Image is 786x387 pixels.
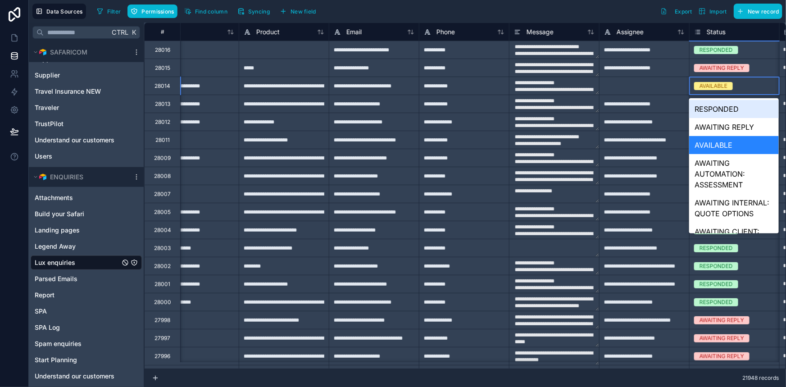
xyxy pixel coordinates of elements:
span: Phone [436,27,455,36]
div: AWAITING REPLY [700,316,744,324]
div: SPA Log [31,320,142,335]
div: AVAILABLE [700,82,727,90]
div: 28003 [154,245,171,252]
a: New record [730,4,782,19]
span: 21948 records [742,374,779,382]
div: scrollable content [29,42,144,387]
span: Travel Insurance NEW [35,87,101,96]
div: RESPONDED [700,262,733,270]
div: AWAITING REPLY [700,352,744,360]
div: AWAITING AUTOMATION: ASSESSMENT [689,154,779,194]
span: Users [35,152,52,161]
span: Supplier [35,71,60,80]
div: 28004 [154,227,171,234]
div: AWAITING REPLY [689,118,779,136]
span: Ctrl [111,27,129,38]
button: New field [277,5,319,18]
div: 28007 [154,191,171,198]
div: 28009 [154,155,171,162]
span: Report [35,291,55,300]
button: Syncing [234,5,273,18]
button: Filter [93,5,124,18]
img: Airtable Logo [39,173,46,181]
div: Understand our customers [31,133,142,147]
div: 28011 [155,137,170,144]
a: Syncing [234,5,277,18]
span: Lux enquiries [35,258,75,267]
span: Parsed Emails [35,274,77,283]
button: Export [657,4,695,19]
span: New record [748,8,779,15]
div: Understand our customers [31,369,142,383]
div: Attachments [31,191,142,205]
button: Import [695,4,730,19]
div: Supplier [31,68,142,82]
a: Permissions [127,5,181,18]
span: Status [707,27,726,36]
div: 28014 [154,82,170,90]
div: Start Planning [31,353,142,367]
span: New field [291,8,316,15]
div: 28015 [155,64,170,72]
div: 28008 [154,173,171,180]
div: TrustPilot [31,117,142,131]
div: Spam enquiries [31,337,142,351]
div: Legend Away [31,239,142,254]
div: RESPONDED [700,46,733,54]
span: Export [675,8,692,15]
div: Traveler [31,100,142,115]
span: Legend Away [35,242,76,251]
span: SPA Log [35,323,60,332]
span: Understand our customers [35,372,114,381]
div: RESPONDED [689,100,779,118]
span: Attachments [35,193,73,202]
span: Syncing [248,8,270,15]
span: Message [527,27,554,36]
span: TrustPilot [35,119,64,128]
span: Spam enquiries [35,339,82,348]
div: SPA [31,304,142,319]
span: Product [256,27,280,36]
button: New record [734,4,782,19]
span: SAFARICOM [50,48,87,57]
button: Permissions [127,5,177,18]
button: Data Sources [32,4,86,19]
div: AVAILABLE [689,136,779,154]
div: Build your Safari [31,207,142,221]
div: Parsed Emails [31,272,142,286]
span: Permissions [141,8,174,15]
span: Filter [107,8,121,15]
div: AWAITING CLIENT: QUOTE OPTIONS SENT [689,223,779,262]
div: 28012 [155,118,170,126]
span: K [131,29,137,36]
div: 28001 [154,281,170,288]
span: Understand our customers [35,136,114,145]
div: 27997 [154,335,170,342]
span: Start Planning [35,355,77,364]
div: 27996 [154,353,170,360]
div: 27998 [154,317,170,324]
div: Lux enquiries [31,255,142,270]
div: # [151,28,173,35]
span: ENQUIRIES [50,173,83,182]
div: 28005 [154,209,171,216]
div: 28000 [154,299,171,306]
span: Build your Safari [35,209,84,219]
span: Traveler [35,103,59,112]
button: Find column [181,5,231,18]
span: SPA [35,307,47,316]
div: RESPONDED [700,244,733,252]
img: Airtable Logo [39,49,46,56]
div: Landing pages [31,223,142,237]
span: Data Sources [46,8,83,15]
span: Email [346,27,362,36]
span: Assignee [617,27,644,36]
div: Travel Insurance NEW [31,84,142,99]
div: 28013 [155,100,170,108]
div: 28002 [154,263,171,270]
div: 28016 [155,46,170,54]
div: AWAITING REPLY [700,64,744,72]
span: Import [709,8,727,15]
div: AWAITING INTERNAL: QUOTE OPTIONS [689,194,779,223]
button: Airtable LogoENQUIRIES [31,171,129,183]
